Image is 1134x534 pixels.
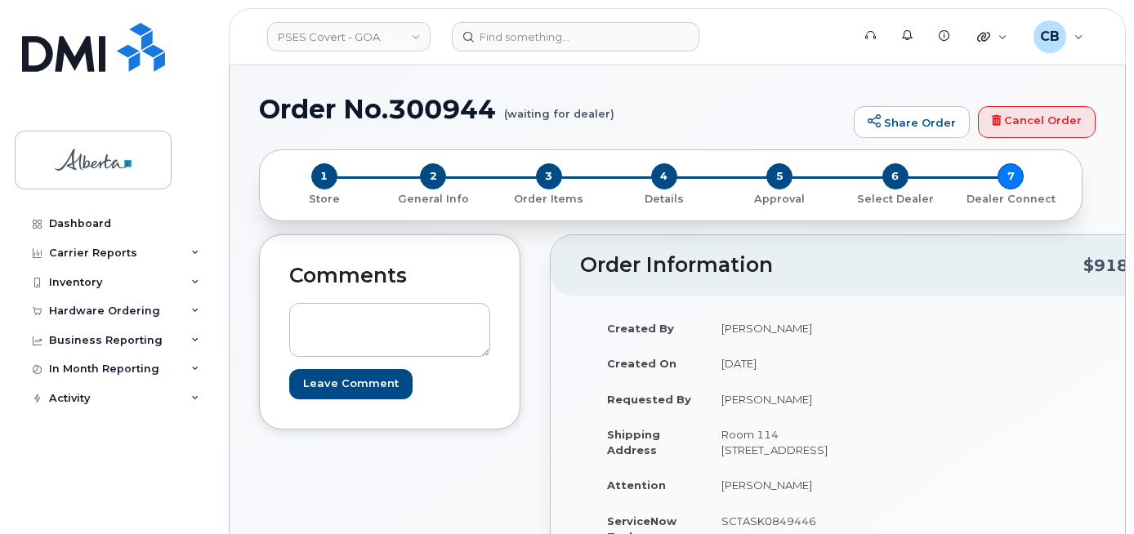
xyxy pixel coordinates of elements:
[607,393,691,406] strong: Requested By
[273,189,375,207] a: 1 Store
[837,189,953,207] a: 6 Select Dealer
[606,189,721,207] a: 4 Details
[491,189,606,207] a: 3 Order Items
[651,163,677,189] span: 4
[498,192,600,207] p: Order Items
[580,254,1083,277] h2: Order Information
[707,345,862,381] td: [DATE]
[607,322,674,335] strong: Created By
[613,192,715,207] p: Details
[844,192,946,207] p: Select Dealer
[707,416,862,467] td: Room 114 [STREET_ADDRESS]
[766,163,792,189] span: 5
[882,163,909,189] span: 6
[978,106,1096,139] a: Cancel Order
[289,265,490,287] h2: Comments
[504,95,614,120] small: (waiting for dealer)
[311,163,337,189] span: 1
[707,467,862,503] td: [PERSON_NAME]
[722,189,837,207] a: 5 Approval
[536,163,562,189] span: 3
[607,428,660,456] strong: Shipping Address
[259,95,846,123] h1: Order No.300944
[707,310,862,346] td: [PERSON_NAME]
[279,192,368,207] p: Store
[707,381,862,417] td: [PERSON_NAME]
[607,357,676,370] strong: Created On
[420,163,446,189] span: 2
[729,192,831,207] p: Approval
[854,106,970,139] a: Share Order
[607,478,666,492] strong: Attention
[289,369,413,399] input: Leave Comment
[382,192,484,207] p: General Info
[375,189,490,207] a: 2 General Info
